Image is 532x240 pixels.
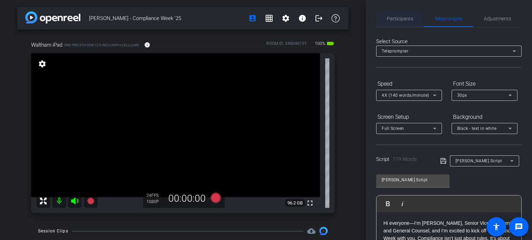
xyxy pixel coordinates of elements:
img: app-logo [25,11,80,23]
div: ROOM ID: 548048191 [266,40,307,50]
div: 1080P [147,199,164,204]
span: 4X (140 words/minute) [382,93,429,98]
mat-icon: grid_on [265,14,273,22]
button: Italic (Ctrl+I) [396,197,409,211]
span: Black - text in white [457,126,497,131]
mat-icon: accessibility [492,223,500,231]
span: FPS [151,193,159,198]
span: iPad Pro 5th Gen 12.9-inch (WiFi+Cellular) [64,42,139,48]
div: Background [452,111,517,123]
mat-icon: cloud_upload [307,227,316,235]
mat-icon: message [515,223,523,231]
mat-icon: fullscreen [306,199,314,207]
span: 119 Words [393,156,417,162]
span: Adjustments [484,16,511,21]
span: Destinations for your clips [307,227,316,235]
span: Teleprompter [434,16,463,21]
input: Title [382,176,444,184]
span: Full Screen [382,126,404,131]
img: Session clips [319,227,328,235]
mat-icon: settings [37,60,47,68]
mat-icon: logout [315,14,323,22]
mat-icon: account_box [248,14,257,22]
div: Select Source [376,38,522,46]
span: Participants [387,16,413,21]
div: 24 [147,193,164,198]
div: Session Clips [38,228,68,234]
span: 30px [457,93,467,98]
mat-icon: info [144,42,150,48]
span: 100% [314,38,326,49]
span: 96.2 GB [285,199,305,207]
span: Teleprompter [382,49,408,54]
mat-icon: info [298,14,307,22]
div: Screen Setup [376,111,442,123]
mat-icon: battery_std [326,39,335,48]
span: Waltham iPad [31,41,62,49]
div: Speed [376,78,442,90]
div: Font Size [452,78,517,90]
span: [PERSON_NAME] - Compliance Week '25 [89,11,244,25]
div: Script [376,155,431,163]
span: [PERSON_NAME] Script [455,159,502,163]
div: 00:00:00 [164,193,210,204]
mat-icon: settings [282,14,290,22]
button: Bold (Ctrl+B) [381,197,394,211]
